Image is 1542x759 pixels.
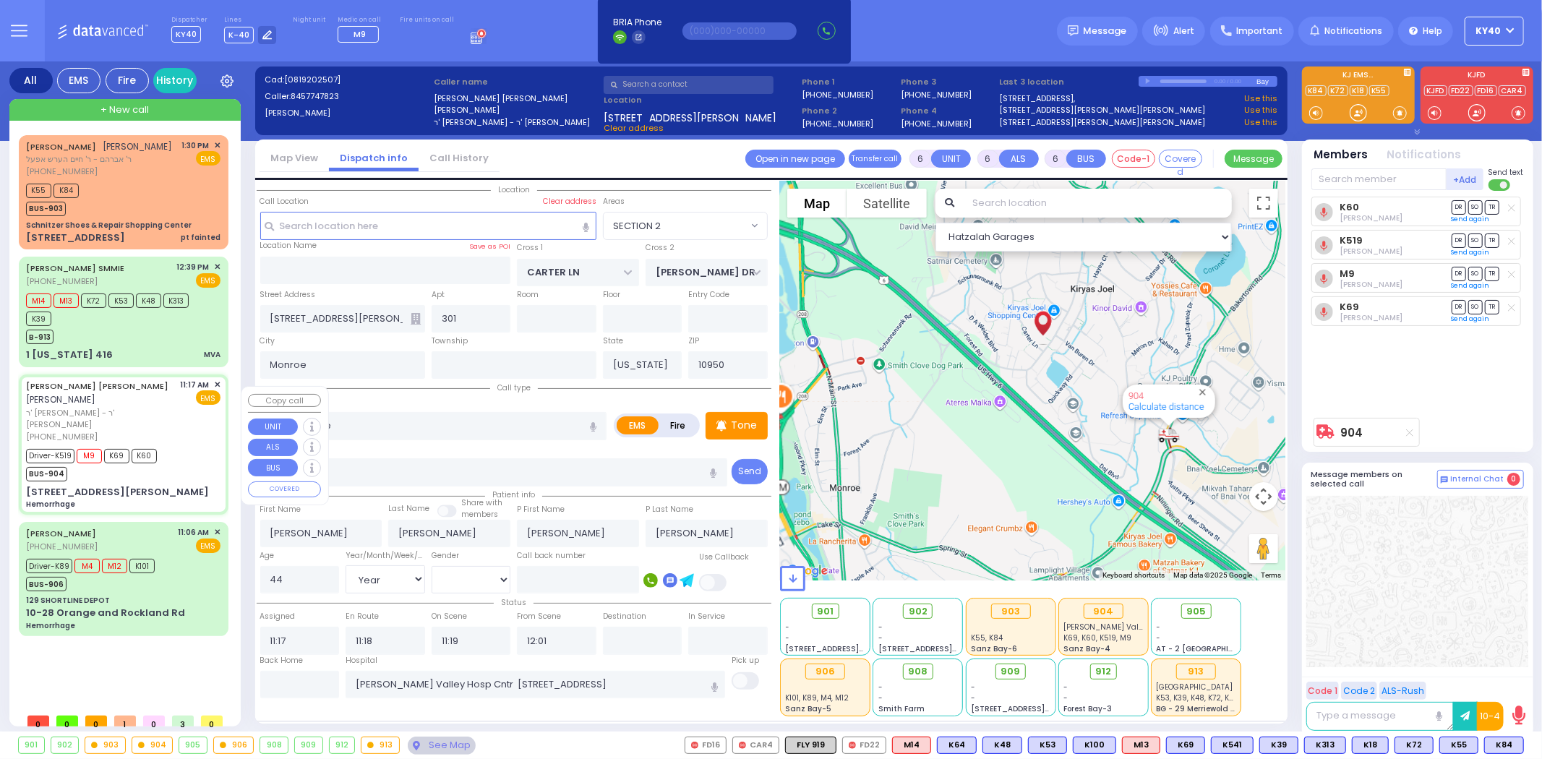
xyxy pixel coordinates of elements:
span: ✕ [214,261,220,273]
span: - [878,632,883,643]
img: message.svg [1068,25,1079,36]
span: - [971,682,975,692]
span: 0 [85,716,107,726]
div: Hemorrhage [26,620,75,631]
label: Last 3 location [1000,76,1139,88]
span: 1 [114,716,136,726]
label: KJFD [1421,72,1533,82]
span: KY40 [1476,25,1502,38]
span: SECTION 2 [613,219,661,233]
span: - [786,632,790,643]
label: Last Name [388,503,429,515]
a: [STREET_ADDRESS][PERSON_NAME][PERSON_NAME] [1000,116,1206,129]
a: Use this [1244,93,1277,105]
label: P First Name [517,504,565,515]
span: Send text [1489,167,1524,178]
span: members [461,509,498,520]
label: Assigned [260,611,296,622]
input: Search hospital [346,671,725,698]
span: - [878,682,883,692]
input: (000)000-00000 [682,22,797,40]
button: Show street map [787,189,847,218]
div: 903 [85,737,125,753]
span: K39 [26,312,51,326]
label: State [603,335,623,347]
span: 909 [1001,664,1021,679]
input: Search location here [260,212,596,239]
span: K84 [53,184,79,198]
div: 909 [295,737,322,753]
a: Open this area in Google Maps (opens a new window) [784,562,831,580]
span: Hudson Valley Hosp Cntr 1980 Crompond Rd Cortlandt Manor [1063,622,1260,632]
span: K-40 [224,27,254,43]
div: pt fainted [181,232,220,243]
label: In Service [688,611,725,622]
span: K101 [129,559,155,573]
span: Phone 1 [802,76,896,88]
label: [PHONE_NUMBER] [901,118,972,129]
div: Bay [1256,76,1277,87]
button: ALS [248,439,298,456]
span: K55, K84 [971,632,1003,643]
a: K84 [1306,85,1327,96]
div: BLS [1073,737,1116,754]
label: P Last Name [646,504,693,515]
span: TR [1485,200,1499,214]
span: K60 [132,449,157,463]
span: EMS [196,151,220,166]
span: SECTION 2 [604,213,748,239]
span: BRIA Phone [613,16,661,29]
a: K72 [1328,85,1348,96]
span: 905 [1186,604,1206,619]
img: Google [784,562,831,580]
a: Map View [260,151,329,165]
div: 904 [1152,420,1186,450]
p: Tone [731,418,757,433]
button: Map camera controls [1249,482,1278,511]
span: M9 [77,449,102,463]
div: BLS [1028,737,1067,754]
div: 901 [19,737,44,753]
span: Hackensack University Medical Center [1157,682,1233,692]
span: K313 [163,293,189,308]
a: Open in new page [745,150,845,168]
label: Floor [603,289,620,301]
img: red-radio-icon.svg [849,742,856,749]
span: Driver-K519 [26,449,74,463]
label: City [260,335,275,347]
button: UNIT [931,150,971,168]
span: - [878,692,883,703]
div: SIMCHA MOSHE WALDMAN [1024,299,1061,353]
label: [PHONE_NUMBER] [901,89,972,100]
span: K48 [136,293,161,308]
label: Cross 2 [646,242,674,254]
label: En Route [346,611,379,622]
label: Areas [603,196,625,207]
span: + New call [100,103,149,117]
span: Important [1236,25,1282,38]
button: BUS [248,459,298,476]
a: K519 [1340,235,1363,246]
span: [PHONE_NUMBER] [26,166,98,177]
a: K55 [1369,85,1389,96]
div: BLS [982,737,1022,754]
div: [STREET_ADDRESS][PERSON_NAME] [26,485,209,499]
button: Notifications [1387,147,1462,163]
span: SECTION 2 [603,212,768,239]
span: 908 [908,664,928,679]
label: Call Location [260,196,309,207]
span: K69, K60, K519, M9 [1063,632,1131,643]
span: Other building occupants [411,313,421,325]
button: Internal Chat 0 [1437,470,1524,489]
label: Location [604,94,797,106]
label: Back Home [260,655,304,666]
label: On Scene [432,611,467,622]
span: [PERSON_NAME] [103,140,173,153]
label: Pick up [732,655,759,666]
span: Help [1423,25,1442,38]
input: Search member [1311,168,1447,190]
label: Entry Code [688,289,729,301]
span: DR [1452,300,1466,314]
span: Aron Spielman [1340,246,1402,257]
label: Caller name [434,76,599,88]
